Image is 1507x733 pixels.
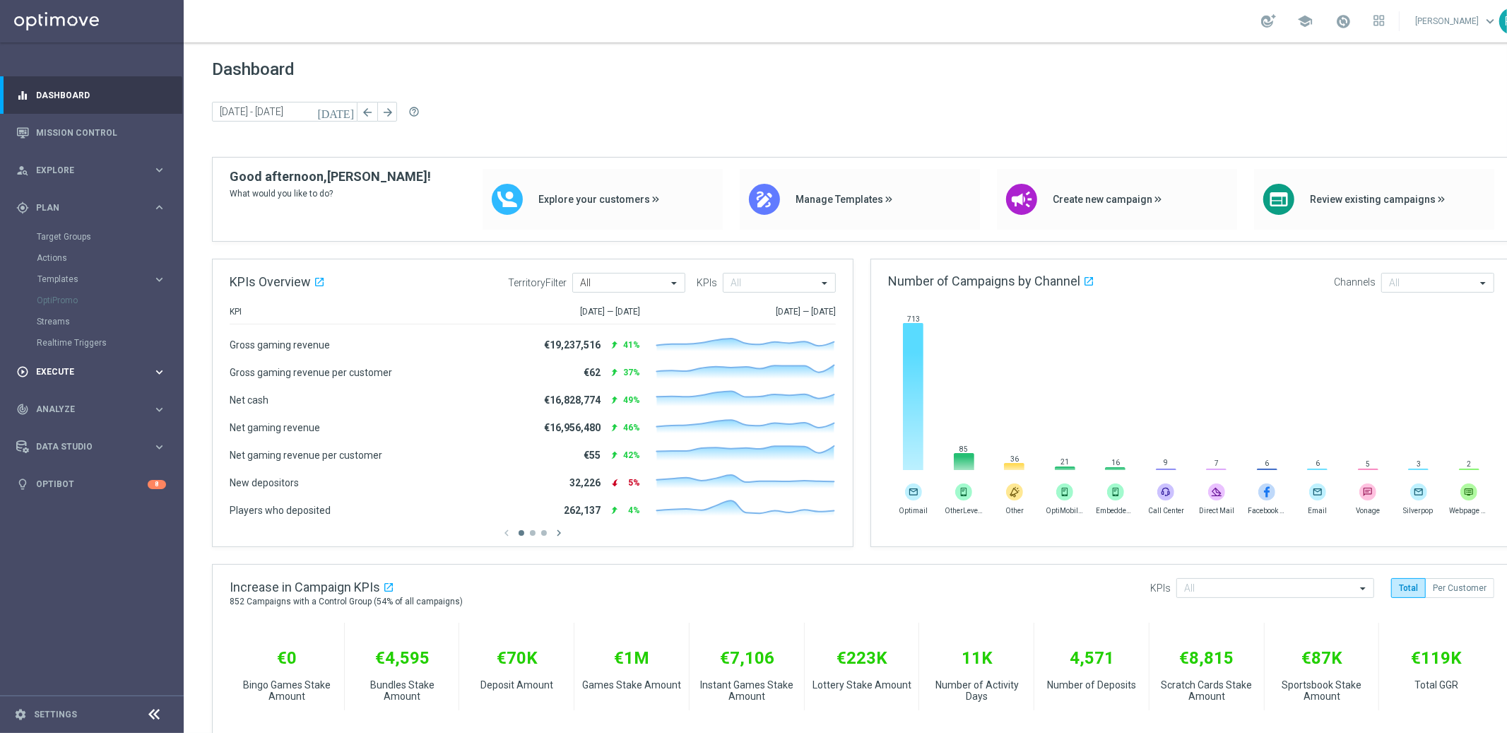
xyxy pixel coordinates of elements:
[153,273,166,286] i: keyboard_arrow_right
[16,127,167,139] button: Mission Control
[37,275,153,283] div: Templates
[1414,11,1499,32] a: [PERSON_NAME]keyboard_arrow_down
[16,202,167,213] button: gps_fixed Plan keyboard_arrow_right
[153,440,166,454] i: keyboard_arrow_right
[16,441,167,452] button: Data Studio keyboard_arrow_right
[37,252,147,264] a: Actions
[16,440,153,453] div: Data Studio
[16,165,167,176] button: person_search Explore keyboard_arrow_right
[36,76,166,114] a: Dashboard
[16,76,166,114] div: Dashboard
[16,114,166,151] div: Mission Control
[14,708,27,721] i: settings
[37,275,138,283] span: Templates
[16,403,29,416] i: track_changes
[16,403,153,416] div: Analyze
[36,442,153,451] span: Data Studio
[37,311,182,332] div: Streams
[37,226,182,247] div: Target Groups
[37,332,182,353] div: Realtime Triggers
[153,365,166,379] i: keyboard_arrow_right
[16,479,167,490] button: lightbulb Optibot 8
[36,114,166,151] a: Mission Control
[16,164,153,177] div: Explore
[36,368,153,376] span: Execute
[36,204,153,212] span: Plan
[16,201,153,214] div: Plan
[153,163,166,177] i: keyboard_arrow_right
[37,247,182,269] div: Actions
[34,710,77,719] a: Settings
[37,316,147,327] a: Streams
[16,366,167,377] button: play_circle_outline Execute keyboard_arrow_right
[16,164,29,177] i: person_search
[36,466,148,503] a: Optibot
[16,404,167,415] button: track_changes Analyze keyboard_arrow_right
[16,201,29,214] i: gps_fixed
[36,405,153,414] span: Analyze
[37,337,147,348] a: Realtime Triggers
[37,274,167,285] button: Templates keyboard_arrow_right
[148,480,166,489] div: 8
[153,201,166,214] i: keyboard_arrow_right
[16,466,166,503] div: Optibot
[16,365,29,378] i: play_circle_outline
[16,478,29,491] i: lightbulb
[36,166,153,175] span: Explore
[16,89,29,102] i: equalizer
[1297,13,1313,29] span: school
[16,365,153,378] div: Execute
[37,231,147,242] a: Target Groups
[153,403,166,416] i: keyboard_arrow_right
[16,90,167,101] button: equalizer Dashboard
[37,290,182,311] div: OptiPromo
[1482,13,1498,29] span: keyboard_arrow_down
[37,269,182,290] div: Templates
